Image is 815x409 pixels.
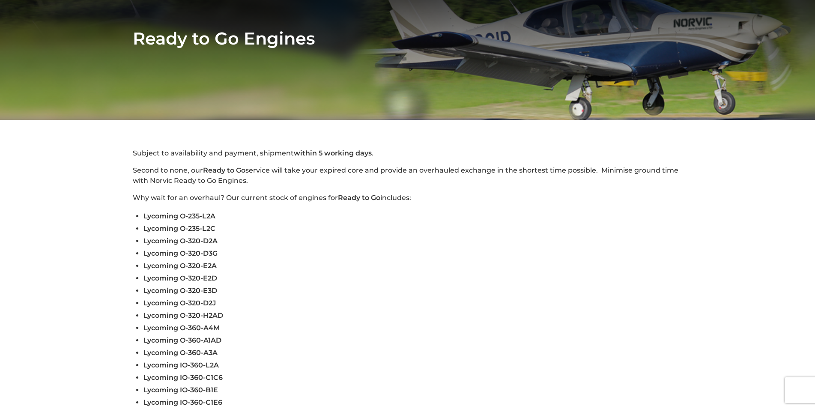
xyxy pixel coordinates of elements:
[203,166,245,174] strong: Ready to Go
[143,324,220,332] span: Lycoming O-360-A4M
[338,194,380,202] strong: Ready to Go
[143,361,219,369] span: Lycoming IO-360-L2A
[133,28,682,49] h1: Ready to Go Engines
[143,224,215,233] span: Lycoming O-235-L2C
[143,274,217,282] span: Lycoming O-320-E2D
[143,398,222,406] span: Lycoming IO-360-C1E6
[143,237,218,245] span: Lycoming O-320-D2A
[143,299,216,307] span: Lycoming O-320-D2J
[143,287,217,295] span: Lycoming O-320-E3D
[143,311,223,319] span: Lycoming O-320-H2AD
[143,373,223,382] span: Lycoming IO-360-C1C6
[133,165,682,186] p: Second to none, our service will take your expired core and provide an overhauled exchange in the...
[294,149,372,157] strong: within 5 working days
[143,262,217,270] span: Lycoming O-320-E2A
[133,148,682,158] p: Subject to availability and payment, shipment .
[143,349,218,357] span: Lycoming O-360-A3A
[143,249,218,257] span: Lycoming O-320-D3G
[143,212,215,220] span: Lycoming O-235-L2A
[143,336,221,344] span: Lycoming O-360-A1AD
[143,386,218,394] span: Lycoming IO-360-B1E
[133,193,682,203] p: Why wait for an overhaul? Our current stock of engines for includes:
